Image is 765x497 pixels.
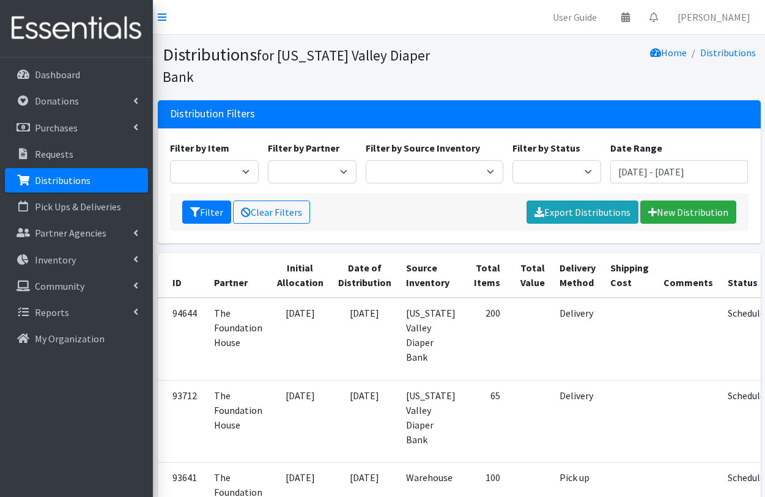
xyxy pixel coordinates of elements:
[527,201,638,224] a: Export Distributions
[35,333,105,345] p: My Organization
[5,62,148,87] a: Dashboard
[331,298,399,380] td: [DATE]
[5,300,148,325] a: Reports
[35,254,76,266] p: Inventory
[5,142,148,166] a: Requests
[35,68,80,81] p: Dashboard
[207,253,270,298] th: Partner
[268,141,339,155] label: Filter by Partner
[35,148,73,160] p: Requests
[5,248,148,272] a: Inventory
[163,46,430,86] small: for [US_STATE] Valley Diaper Bank
[5,89,148,113] a: Donations
[366,141,480,155] label: Filter by Source Inventory
[543,5,607,29] a: User Guide
[603,253,656,298] th: Shipping Cost
[35,227,106,239] p: Partner Agencies
[552,380,603,462] td: Delivery
[233,201,310,224] a: Clear Filters
[35,306,69,318] p: Reports
[610,141,662,155] label: Date Range
[656,253,720,298] th: Comments
[207,380,270,462] td: The Foundation House
[270,253,331,298] th: Initial Allocation
[5,326,148,351] a: My Organization
[463,253,508,298] th: Total Items
[35,280,84,292] p: Community
[331,253,399,298] th: Date of Distribution
[158,298,207,380] td: 94644
[158,380,207,462] td: 93712
[35,201,121,213] p: Pick Ups & Deliveries
[508,253,552,298] th: Total Value
[163,44,455,86] h1: Distributions
[5,8,148,49] img: HumanEssentials
[5,274,148,298] a: Community
[5,116,148,140] a: Purchases
[207,298,270,380] td: The Foundation House
[170,141,229,155] label: Filter by Item
[399,253,463,298] th: Source Inventory
[182,201,231,224] button: Filter
[463,380,508,462] td: 65
[552,253,603,298] th: Delivery Method
[331,380,399,462] td: [DATE]
[35,174,91,186] p: Distributions
[35,95,79,107] p: Donations
[270,380,331,462] td: [DATE]
[170,108,255,120] h3: Distribution Filters
[5,168,148,193] a: Distributions
[640,201,736,224] a: New Distribution
[35,122,78,134] p: Purchases
[399,380,463,462] td: [US_STATE] Valley Diaper Bank
[650,46,687,59] a: Home
[270,298,331,380] td: [DATE]
[158,253,207,298] th: ID
[700,46,756,59] a: Distributions
[610,160,748,183] input: January 1, 2011 - December 31, 2011
[5,194,148,219] a: Pick Ups & Deliveries
[463,298,508,380] td: 200
[399,298,463,380] td: [US_STATE] Valley Diaper Bank
[5,221,148,245] a: Partner Agencies
[668,5,760,29] a: [PERSON_NAME]
[552,298,603,380] td: Delivery
[512,141,580,155] label: Filter by Status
